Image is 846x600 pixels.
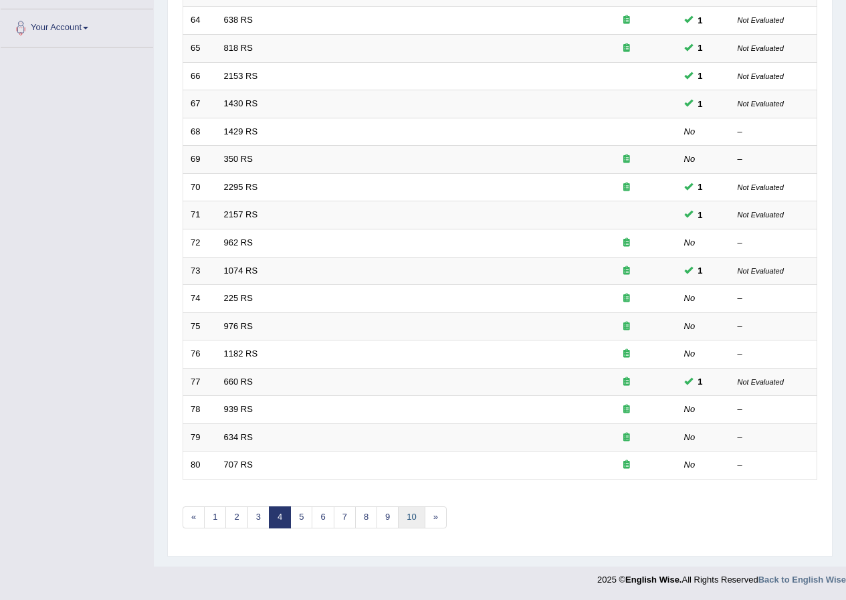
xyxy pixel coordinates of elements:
[693,97,708,111] span: You can still take this question
[693,208,708,222] span: You can still take this question
[425,506,447,528] a: »
[738,431,810,444] div: –
[684,154,696,164] em: No
[693,180,708,194] span: You can still take this question
[183,201,217,229] td: 71
[183,7,217,35] td: 64
[377,506,399,528] a: 9
[224,209,258,219] a: 2157 RS
[183,506,205,528] a: «
[224,348,258,359] a: 1182 RS
[738,153,810,166] div: –
[684,432,696,442] em: No
[738,320,810,333] div: –
[224,43,253,53] a: 818 RS
[584,403,669,416] div: Exam occurring question
[224,126,258,136] a: 1429 RS
[584,153,669,166] div: Exam occurring question
[738,378,784,386] small: Not Evaluated
[584,237,669,249] div: Exam occurring question
[684,126,696,136] em: No
[684,404,696,414] em: No
[684,237,696,247] em: No
[693,13,708,27] span: You can still take this question
[738,183,784,191] small: Not Evaluated
[183,452,217,480] td: 80
[584,459,669,472] div: Exam occurring question
[584,265,669,278] div: Exam occurring question
[224,460,253,470] a: 707 RS
[738,100,784,108] small: Not Evaluated
[183,423,217,452] td: 79
[355,506,377,528] a: 8
[625,575,681,585] strong: English Wise.
[398,506,425,528] a: 10
[738,126,810,138] div: –
[224,404,253,414] a: 939 RS
[693,264,708,278] span: You can still take this question
[224,377,253,387] a: 660 RS
[584,42,669,55] div: Exam occurring question
[738,292,810,305] div: –
[312,506,334,528] a: 6
[247,506,270,528] a: 3
[224,98,258,108] a: 1430 RS
[693,41,708,55] span: You can still take this question
[584,431,669,444] div: Exam occurring question
[738,237,810,249] div: –
[183,229,217,257] td: 72
[684,321,696,331] em: No
[224,182,258,192] a: 2295 RS
[684,348,696,359] em: No
[738,348,810,361] div: –
[584,292,669,305] div: Exam occurring question
[738,44,784,52] small: Not Evaluated
[738,267,784,275] small: Not Evaluated
[183,340,217,369] td: 76
[183,62,217,90] td: 66
[224,15,253,25] a: 638 RS
[684,293,696,303] em: No
[738,459,810,472] div: –
[584,348,669,361] div: Exam occurring question
[738,211,784,219] small: Not Evaluated
[684,460,696,470] em: No
[597,567,846,586] div: 2025 © All Rights Reserved
[224,71,258,81] a: 2153 RS
[183,396,217,424] td: 78
[224,154,253,164] a: 350 RS
[183,312,217,340] td: 75
[224,293,253,303] a: 225 RS
[584,181,669,194] div: Exam occurring question
[758,575,846,585] a: Back to English Wise
[584,14,669,27] div: Exam occurring question
[183,90,217,118] td: 67
[738,403,810,416] div: –
[269,506,291,528] a: 4
[183,173,217,201] td: 70
[224,321,253,331] a: 976 RS
[584,320,669,333] div: Exam occurring question
[334,506,356,528] a: 7
[224,432,253,442] a: 634 RS
[183,368,217,396] td: 77
[693,375,708,389] span: You can still take this question
[1,9,153,43] a: Your Account
[738,72,784,80] small: Not Evaluated
[290,506,312,528] a: 5
[738,16,784,24] small: Not Evaluated
[183,257,217,285] td: 73
[225,506,247,528] a: 2
[224,266,258,276] a: 1074 RS
[183,146,217,174] td: 69
[584,376,669,389] div: Exam occurring question
[183,285,217,313] td: 74
[204,506,226,528] a: 1
[693,69,708,83] span: You can still take this question
[224,237,253,247] a: 962 RS
[183,118,217,146] td: 68
[183,35,217,63] td: 65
